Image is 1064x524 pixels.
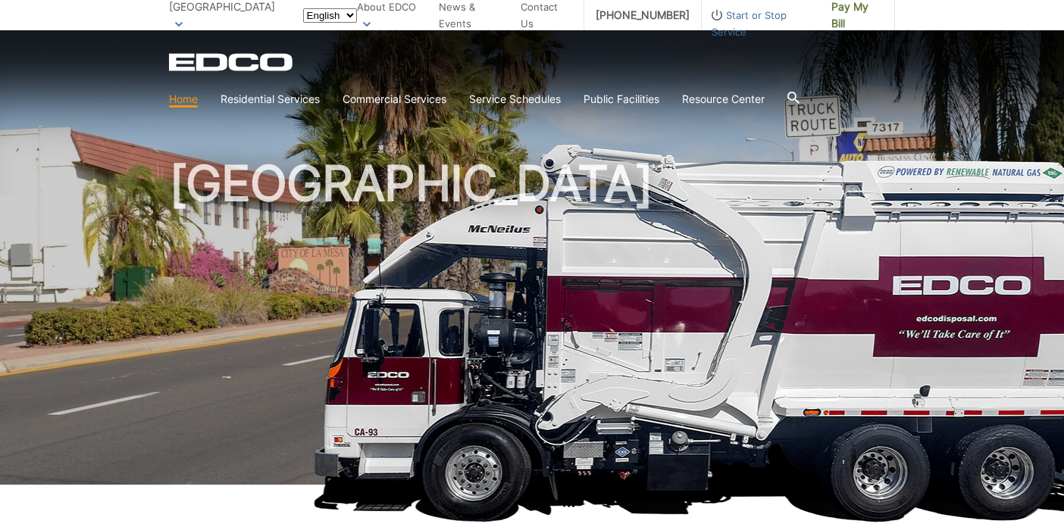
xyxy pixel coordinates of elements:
select: Select a language [303,8,357,23]
h1: [GEOGRAPHIC_DATA] [169,159,895,491]
a: Commercial Services [343,91,446,108]
a: Service Schedules [469,91,561,108]
a: Public Facilities [584,91,659,108]
a: EDCD logo. Return to the homepage. [169,53,295,71]
a: Home [169,91,198,108]
a: Residential Services [221,91,320,108]
a: Resource Center [682,91,765,108]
